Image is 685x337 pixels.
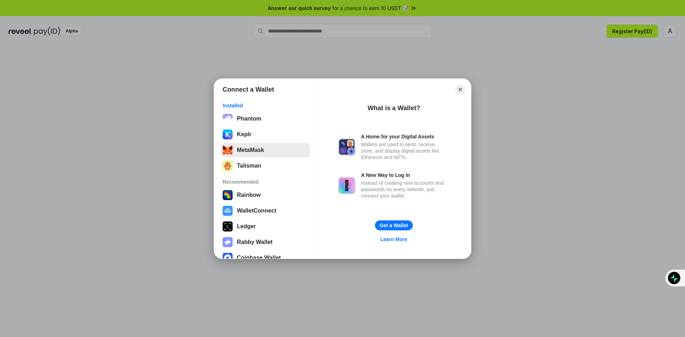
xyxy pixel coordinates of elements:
[237,255,281,261] div: Coinbase Wallet
[220,127,310,142] button: Keplr
[223,206,233,216] img: svg+xml,%3Csvg%20width%3D%2228%22%20height%3D%2228%22%20viewBox%3D%220%200%2028%2028%22%20fill%3D...
[380,236,407,242] div: Learn More
[237,131,252,138] div: Keplr
[376,235,411,244] a: Learn More
[223,179,308,185] div: Recommended
[223,129,233,139] img: ByMCUfJCc2WaAAAAAElFTkSuQmCC
[367,104,420,112] div: What is a Wallet?
[223,190,233,200] img: svg+xml,%3Csvg%20width%3D%22120%22%20height%3D%22120%22%20viewBox%3D%220%200%20120%20120%22%20fil...
[237,116,261,122] div: Phantom
[361,141,450,160] div: Wallets are used to send, receive, store, and display digital assets like Ethereum and NFTs.
[237,163,261,169] div: Talisman
[220,251,310,265] button: Coinbase Wallet
[220,235,310,249] button: Rabby Wallet
[220,159,310,173] button: Talisman
[220,112,310,126] button: Phantom
[375,220,413,230] button: Get a Wallet
[237,239,273,245] div: Rabby Wallet
[220,188,310,202] button: Rainbow
[223,102,308,109] div: Installed
[237,192,261,198] div: Rainbow
[455,85,465,95] button: Close
[361,172,450,178] div: A New Way to Log In
[361,180,450,199] div: Instead of creating new accounts and passwords on every website, just connect your wallet.
[220,219,310,234] button: Ledger
[220,143,310,157] button: MetaMask
[380,222,408,229] div: Get a Wallet
[338,138,355,155] img: svg+xml,%3Csvg%20xmlns%3D%22http%3A%2F%2Fwww.w3.org%2F2000%2Fsvg%22%20fill%3D%22none%22%20viewBox...
[223,145,233,155] img: svg+xml;base64,PHN2ZyB3aWR0aD0iMzUiIGhlaWdodD0iMzQiIHZpZXdCb3g9IjAgMCAzNSAzNCIgZmlsbD0ibm9uZSIgeG...
[223,85,274,94] h1: Connect a Wallet
[223,221,233,231] img: svg+xml,%3Csvg%20xmlns%3D%22http%3A%2F%2Fwww.w3.org%2F2000%2Fsvg%22%20width%3D%2228%22%20height%3...
[237,147,264,153] div: MetaMask
[223,161,233,171] img: svg+xml;base64,PHN2ZyB3aWR0aD0iMTI4IiBoZWlnaHQ9IjEyOCIgdmlld0JveD0iMCAwIDEyOCAxMjgiIHhtbG5zPSJodH...
[223,253,233,263] img: svg+xml,%3Csvg%20width%3D%2228%22%20height%3D%2228%22%20viewBox%3D%220%200%2028%2028%22%20fill%3D...
[237,223,256,230] div: Ledger
[223,237,233,247] img: svg+xml,%3Csvg%20xmlns%3D%22http%3A%2F%2Fwww.w3.org%2F2000%2Fsvg%22%20fill%3D%22none%22%20viewBox...
[223,114,233,124] img: epq2vO3P5aLWl15yRS7Q49p1fHTx2Sgh99jU3kfXv7cnPATIVQHAx5oQs66JWv3SWEjHOsb3kKgmE5WNBxBId7C8gm8wEgOvz...
[361,133,450,140] div: A Home for your Digital Assets
[220,204,310,218] button: WalletConnect
[237,208,276,214] div: WalletConnect
[338,177,355,194] img: svg+xml,%3Csvg%20xmlns%3D%22http%3A%2F%2Fwww.w3.org%2F2000%2Fsvg%22%20fill%3D%22none%22%20viewBox...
